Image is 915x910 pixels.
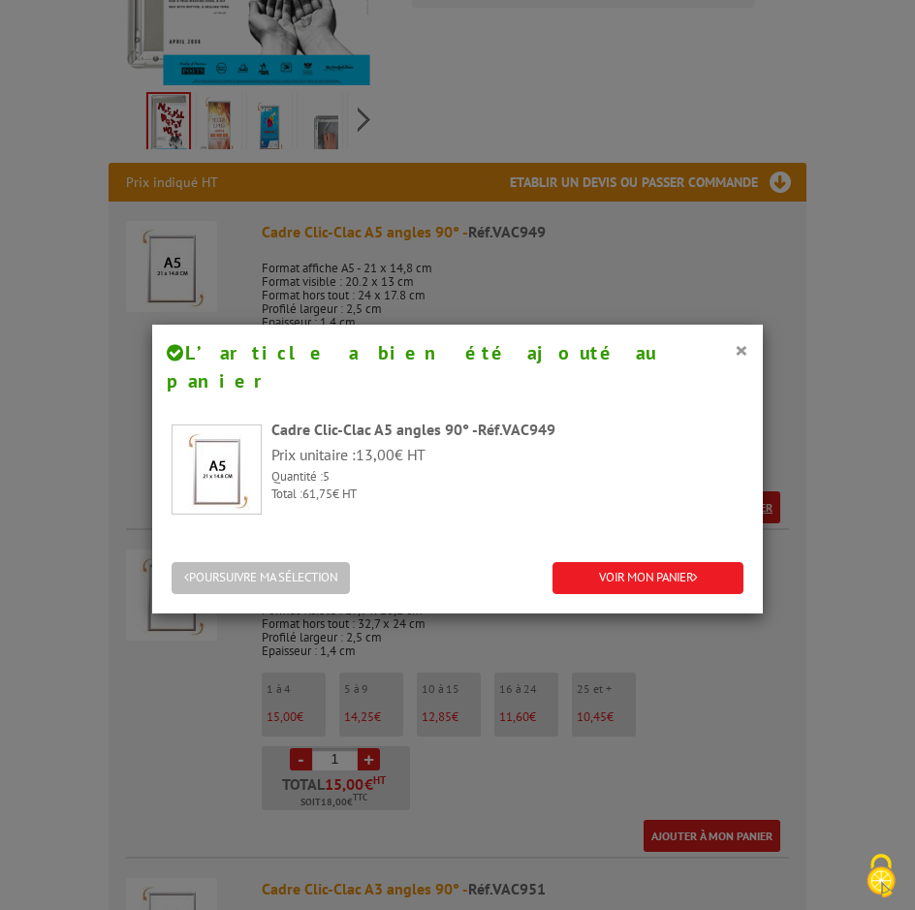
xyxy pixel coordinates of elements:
p: Quantité : [271,468,743,486]
span: Réf.VAC949 [478,420,555,439]
button: × [735,337,748,362]
div: Cadre Clic-Clac A5 angles 90° - [271,419,743,441]
span: 13,00 [356,445,394,464]
button: Cookies (fenêtre modale) [847,844,915,910]
button: POURSUIVRE MA SÉLECTION [172,562,350,594]
a: VOIR MON PANIER [552,562,743,594]
img: Cookies (fenêtre modale) [857,852,905,900]
p: Total : € HT [271,486,743,504]
span: 5 [323,468,330,485]
h4: L’article a bien été ajouté au panier [167,339,748,394]
p: Prix unitaire : € HT [271,444,743,466]
span: 61,75 [302,486,332,502]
